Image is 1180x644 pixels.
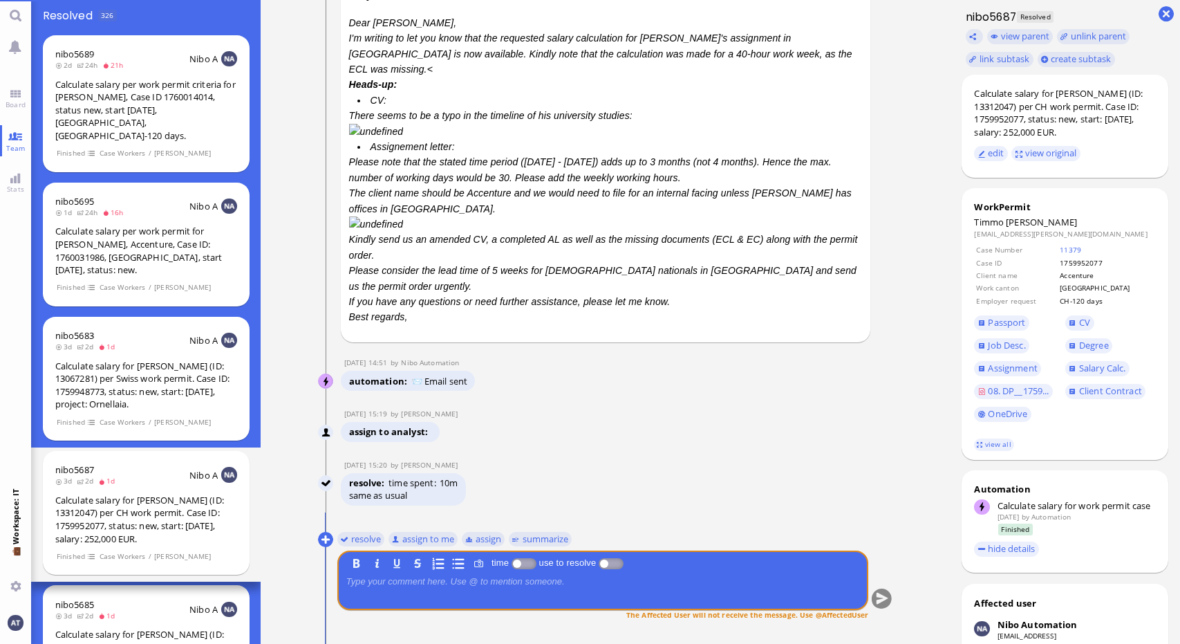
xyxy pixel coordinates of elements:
[1065,338,1112,353] a: Degree
[221,467,236,482] img: NA
[337,531,385,546] button: resolve
[56,416,85,428] span: Finished
[98,342,120,351] span: 1d
[154,551,212,562] span: [PERSON_NAME]
[349,108,863,123] p: There seems to be a typo in the timeline of his university studies:
[390,555,405,571] button: U
[512,558,536,568] p-inputswitch: Log time spent
[56,551,85,562] span: Finished
[319,374,334,389] img: Nibo Automation
[974,384,1053,399] a: 08. DP__1759...
[975,244,1058,255] td: Case Number
[401,358,459,367] span: automation@nibo.ai
[974,483,1156,495] div: Automation
[1057,29,1130,44] button: unlink parent
[349,294,863,309] p: If you have any questions or need further assistance, please let me know.
[974,621,989,636] img: Nibo Automation
[1059,295,1154,306] td: CH-120 days
[99,147,146,159] span: Case Workers
[55,463,94,476] a: nibo5687
[189,200,218,212] span: Nibo A
[319,476,334,491] img: Anand Pazhenkottil
[148,282,152,293] span: /
[462,531,505,546] button: assign
[349,425,432,438] span: assign to analyst
[99,551,146,562] span: Case Workers
[980,53,1030,65] span: link subtask
[55,598,94,611] a: nibo5685
[102,208,128,217] span: 16h
[411,375,468,387] span: 📨 Email sent
[974,407,1031,422] a: OneDrive
[77,60,102,70] span: 24h
[344,409,391,418] span: [DATE] 15:19
[998,499,1156,512] div: Calculate salary for work permit case
[974,146,1008,161] button: edit
[974,439,1014,450] a: view all
[221,333,236,348] img: NA
[410,555,425,571] button: S
[55,195,94,208] a: nibo5695
[148,147,152,159] span: /
[391,358,402,367] span: by
[319,425,334,441] img: Anand Pazhenkottil
[1079,385,1142,397] span: Client Contract
[974,361,1041,376] a: Assignment
[987,29,1053,44] button: view parent
[99,416,146,428] span: Case Workers
[974,87,1156,138] div: Calculate salary for [PERSON_NAME] (ID: 13312047) per CH work permit. Case ID: 1759952077, status...
[349,477,389,489] span: resolve
[975,282,1058,293] td: Work canton
[2,100,29,109] span: Board
[974,216,1004,228] span: Timmo
[221,199,236,214] img: NA
[98,611,120,620] span: 1d
[509,531,572,546] button: summarize
[998,618,1078,631] div: Nibo Automation
[974,229,1156,239] dd: [EMAIL_ADDRESS][PERSON_NAME][DOMAIN_NAME]
[349,124,404,139] img: undefined
[55,494,237,545] div: Calculate salary for [PERSON_NAME] (ID: 13312047) per CH work permit. Case ID: 1759952077, status...
[10,544,21,576] span: 💼 Workspace: IT
[988,339,1025,351] span: Job Desc.
[55,360,237,411] div: Calculate salary for [PERSON_NAME] (ID: 13067281) per Swiss work permit. Case ID: 1759948773, sta...
[77,342,98,351] span: 2d
[1006,216,1077,228] span: [PERSON_NAME]
[975,270,1058,281] td: Client name
[974,201,1156,213] div: WorkPermit
[975,295,1058,306] td: Employer request
[966,52,1033,67] task-group-action-menu: link subtask
[349,232,863,263] p: Kindly send us an amended CV, a completed AL as well as the missing documents (ECL & EC) along wi...
[401,409,458,418] span: anand.pazhenkottil@bluelakelegal.com
[102,60,128,70] span: 21h
[55,48,94,60] span: nibo5689
[349,309,863,324] p: Best regards,
[349,489,458,502] p: same as usual
[56,282,85,293] span: Finished
[344,358,391,367] span: [DATE] 14:51
[98,476,120,486] span: 1d
[988,385,1049,397] span: 08. DP__1759...
[55,78,237,142] div: Calculate salary per work permit criteria for [PERSON_NAME], Case ID 1760014014, status new, star...
[154,147,212,159] span: [PERSON_NAME]
[55,329,94,342] a: nibo5683
[1031,512,1071,522] span: automation@bluelakelegal.com
[3,184,28,194] span: Stats
[369,555,384,571] button: I
[391,409,402,418] span: by
[3,143,29,153] span: Team
[536,558,599,568] label: use to resolve
[189,469,218,481] span: Nibo A
[77,611,98,620] span: 2d
[77,476,98,486] span: 2d
[55,611,77,620] span: 3d
[221,51,236,66] img: NA
[349,263,863,294] p: Please consider the lead time of 5 weeks for [DEMOGRAPHIC_DATA] nationals in [GEOGRAPHIC_DATA] an...
[154,416,212,428] span: [PERSON_NAME]
[988,316,1025,329] span: Passport
[1065,384,1146,399] a: Client Contract
[357,139,863,154] li: Assignement letter:
[154,282,212,293] span: [PERSON_NAME]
